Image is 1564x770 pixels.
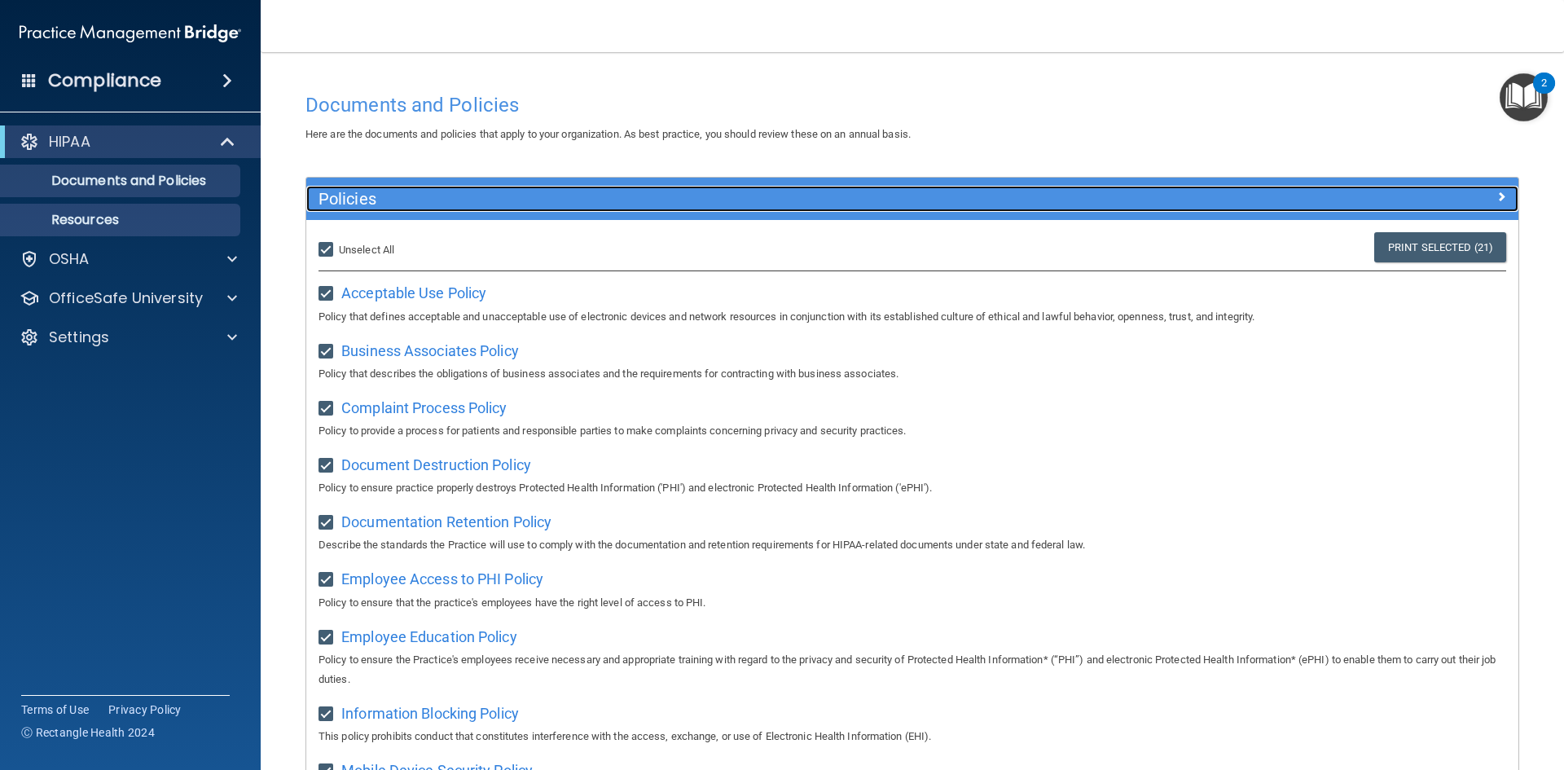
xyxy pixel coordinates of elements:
[49,288,203,308] p: OfficeSafe University
[21,702,89,718] a: Terms of Use
[341,284,486,301] span: Acceptable Use Policy
[319,364,1506,384] p: Policy that describes the obligations of business associates and the requirements for contracting...
[341,342,519,359] span: Business Associates Policy
[1374,232,1506,262] a: Print Selected (21)
[339,244,394,256] span: Unselect All
[20,249,237,269] a: OSHA
[319,186,1506,212] a: Policies
[341,705,519,722] span: Information Blocking Policy
[319,421,1506,441] p: Policy to provide a process for patients and responsible parties to make complaints concerning pr...
[108,702,182,718] a: Privacy Policy
[20,328,237,347] a: Settings
[319,650,1506,689] p: Policy to ensure the Practice's employees receive necessary and appropriate training with regard ...
[319,307,1506,327] p: Policy that defines acceptable and unacceptable use of electronic devices and network resources i...
[1282,654,1544,719] iframe: Drift Widget Chat Controller
[11,173,233,189] p: Documents and Policies
[341,456,531,473] span: Document Destruction Policy
[48,69,161,92] h4: Compliance
[341,399,507,416] span: Complaint Process Policy
[21,724,155,741] span: Ⓒ Rectangle Health 2024
[1541,83,1547,104] div: 2
[49,132,90,152] p: HIPAA
[1500,73,1548,121] button: Open Resource Center, 2 new notifications
[341,513,551,530] span: Documentation Retention Policy
[319,190,1203,208] h5: Policies
[11,212,233,228] p: Resources
[305,128,911,140] span: Here are the documents and policies that apply to your organization. As best practice, you should...
[319,478,1506,498] p: Policy to ensure practice properly destroys Protected Health Information ('PHI') and electronic P...
[341,628,517,645] span: Employee Education Policy
[319,535,1506,555] p: Describe the standards the Practice will use to comply with the documentation and retention requi...
[20,288,237,308] a: OfficeSafe University
[319,593,1506,613] p: Policy to ensure that the practice's employees have the right level of access to PHI.
[20,132,236,152] a: HIPAA
[49,328,109,347] p: Settings
[319,727,1506,746] p: This policy prohibits conduct that constitutes interference with the access, exchange, or use of ...
[319,244,337,257] input: Unselect All
[20,17,241,50] img: PMB logo
[49,249,90,269] p: OSHA
[305,95,1519,116] h4: Documents and Policies
[341,570,543,587] span: Employee Access to PHI Policy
